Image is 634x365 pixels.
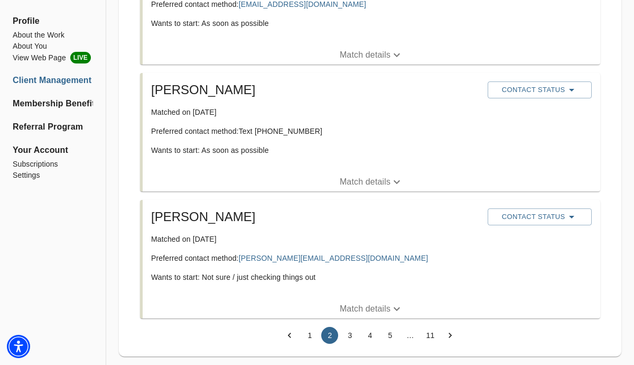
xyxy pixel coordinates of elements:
[239,254,428,262] a: [PERSON_NAME][EMAIL_ADDRESS][DOMAIN_NAME]
[13,159,93,170] a: Subscriptions
[151,81,479,98] h5: [PERSON_NAME]
[493,211,586,223] span: Contact Status
[279,327,460,344] nav: pagination navigation
[341,327,358,344] button: Go to page 3
[13,97,93,110] a: Membership Benefits
[488,208,591,225] button: Contact Status
[13,121,93,133] a: Referral Program
[70,52,91,63] span: LIVE
[301,327,318,344] button: Go to page 1
[7,335,30,358] div: Accessibility Menu
[361,327,378,344] button: Go to page 4
[143,45,600,65] button: Match details
[488,81,591,98] button: Contact Status
[143,172,600,191] button: Match details
[13,170,93,181] a: Settings
[340,49,390,61] p: Match details
[151,18,479,29] p: Wants to start: As soon as possible
[493,84,586,96] span: Contact Status
[13,74,93,87] a: Client Management
[422,327,439,344] button: Go to page 11
[13,41,93,52] a: About You
[13,15,93,28] span: Profile
[281,327,298,344] button: Go to previous page
[151,253,479,263] p: Preferred contact method:
[13,144,93,157] span: Your Account
[151,145,479,156] p: Wants to start: As soon as possible
[143,299,600,318] button: Match details
[13,30,93,41] a: About the Work
[381,327,398,344] button: Go to page 5
[340,176,390,188] p: Match details
[13,52,93,63] a: View Web PageLIVE
[321,327,338,344] button: page 2
[340,303,390,315] p: Match details
[13,52,93,63] li: View Web Page
[151,126,479,136] p: Preferred contact method: Text [PHONE_NUMBER]
[151,208,479,225] h5: [PERSON_NAME]
[442,327,459,344] button: Go to next page
[151,272,479,282] p: Wants to start: Not sure / just checking things out
[151,107,479,117] p: Matched on [DATE]
[151,234,479,244] p: Matched on [DATE]
[402,330,418,341] div: …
